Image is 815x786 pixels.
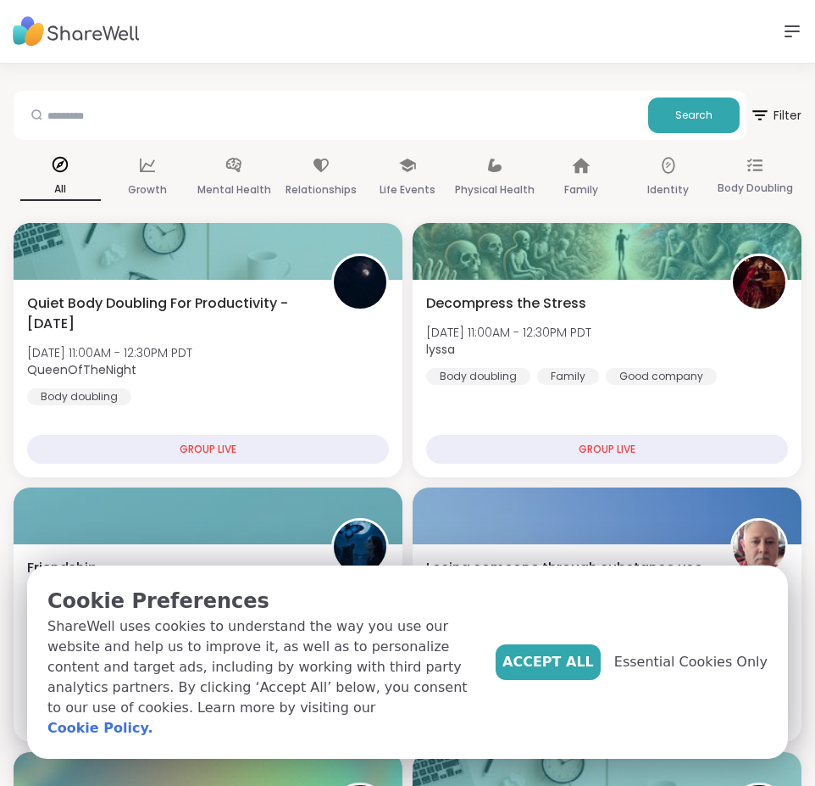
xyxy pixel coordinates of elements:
span: [DATE] 11:00AM - 12:30PM PDT [27,344,192,361]
span: Decompress the Stress [426,293,586,314]
p: Life Events [380,180,435,200]
p: Body Doubling [718,178,793,198]
div: Body doubling [27,388,131,405]
p: Physical Health [455,180,535,200]
span: Search [675,108,712,123]
span: [DATE] 11:00AM - 12:30PM PDT [426,324,591,341]
button: Filter [750,91,801,140]
p: All [20,179,101,201]
p: ShareWell uses cookies to understand the way you use our website and help us to improve it, as we... [47,616,482,739]
img: pipishay2olivia [334,521,386,573]
p: Relationships [286,180,357,200]
img: ShareWell Nav Logo [13,8,140,55]
div: Good company [606,368,717,385]
div: GROUP LIVE [426,435,788,464]
span: Essential Cookies Only [614,652,768,672]
button: Search [648,98,740,133]
img: QueenOfTheNight [334,256,386,309]
p: Growth [128,180,167,200]
span: Quiet Body Doubling For Productivity - [DATE] [27,293,313,334]
div: Family [537,368,599,385]
span: Filter [750,95,801,136]
span: Friendship [27,558,97,578]
b: lyssa [426,341,455,358]
div: Body doubling [426,368,530,385]
button: Accept All [496,644,601,680]
span: Accept All [502,652,594,672]
img: Tom_Flanagan [733,521,785,573]
p: Identity [647,180,689,200]
p: Cookie Preferences [47,586,482,616]
p: Mental Health [197,180,271,200]
img: lyssa [733,256,785,309]
p: Family [564,180,598,200]
a: Cookie Policy. [47,718,152,739]
span: Losing someone through substance use [426,558,702,578]
div: GROUP LIVE [27,435,389,464]
b: QueenOfTheNight [27,361,136,378]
